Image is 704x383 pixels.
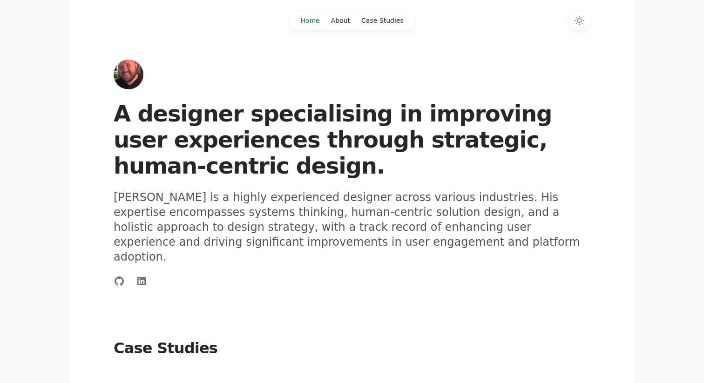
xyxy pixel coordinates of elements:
[114,101,590,179] h1: A designer specialising in improving user experiences through strategic, human-centric design.
[295,11,325,30] a: Home
[136,275,147,287] a: Connect with me on LinkedIn
[568,11,590,30] button: Switch to dark theme
[325,11,356,30] a: About
[114,190,590,264] p: [PERSON_NAME] is a highly experienced designer across various industries. His expertise encompass...
[356,11,409,30] a: Case Studies
[114,60,143,89] a: Home
[114,275,125,287] a: Connect with me on GitHub
[114,339,590,357] h2: Case Studies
